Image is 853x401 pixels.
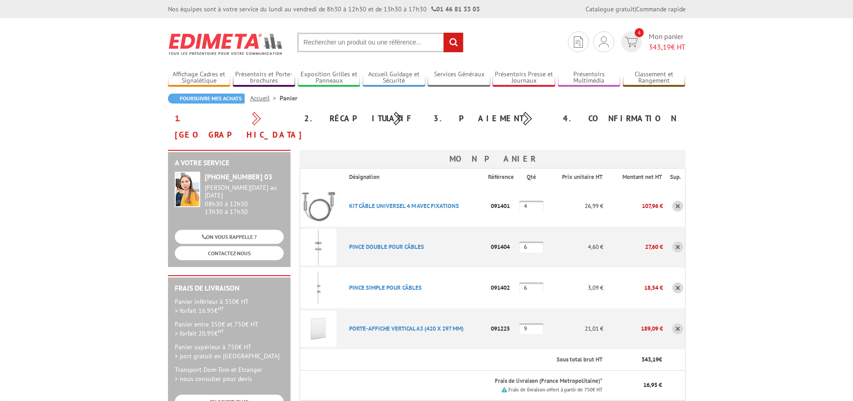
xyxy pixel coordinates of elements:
a: Commande rapide [636,5,685,13]
div: 08h30 à 12h30 13h30 à 17h30 [205,184,284,215]
img: Edimeta [168,27,284,61]
p: 189,09 € [603,321,663,337]
a: Présentoirs Presse et Journaux [493,70,555,85]
div: [PERSON_NAME][DATE] au [DATE] [205,184,284,199]
img: PINCE DOUBLE POUR CâBLES [300,229,336,265]
div: 3. Paiement [427,110,556,127]
p: 18,54 € [603,280,663,296]
span: > forfait 16.95€ [175,307,224,315]
a: Exposition Grilles et Panneaux [298,70,360,85]
span: 4 [635,28,644,37]
span: 343,19 [649,42,671,51]
a: Présentoirs Multimédia [558,70,621,85]
p: 107,96 € [603,198,663,214]
img: picto.png [502,387,507,392]
div: Nos équipes sont à votre service du lundi au vendredi de 8h30 à 12h30 et de 13h30 à 17h30 [168,5,480,14]
th: Qté [519,168,547,186]
a: devis rapide 4 Mon panier 343,19€ HT [619,31,685,52]
img: PORTE-AFFICHE VERTICAL A3 (420 X 297 MM) [300,311,336,347]
div: 4. Confirmation [556,110,685,127]
strong: 01 46 81 33 03 [431,5,480,13]
a: Services Généraux [428,70,490,85]
h2: A votre service [175,159,284,167]
a: Présentoirs et Porte-brochures [233,70,296,85]
a: Accueil [250,94,280,102]
sup: HT [218,305,224,312]
img: devis rapide [625,37,638,47]
img: KIT CâBLE UNIVERSEL 4 M AVEC FIXATIONS [300,188,336,224]
p: 091401 [488,198,519,214]
div: | [586,5,685,14]
strong: [PHONE_NUMBER] 03 [205,172,272,181]
span: Mon panier [649,31,685,52]
p: Transport Dom-Tom et Etranger [175,365,284,383]
p: 21,01 € [547,321,603,337]
th: Sous total brut HT [342,349,603,371]
p: Panier supérieur à 750€ HT [175,342,284,361]
div: 1. [GEOGRAPHIC_DATA] [168,110,297,143]
p: 091402 [488,280,519,296]
span: € HT [649,42,685,52]
input: Rechercher un produit ou une référence... [297,33,463,52]
img: devis rapide [599,36,609,47]
span: > port gratuit en [GEOGRAPHIC_DATA] [175,352,280,360]
a: Catalogue gratuit [586,5,635,13]
small: Frais de livraison offert à partir de 750€ HT [508,386,602,393]
p: Panier entre 350€ et 750€ HT [175,320,284,338]
a: ON VOUS RAPPELLE ? [175,230,284,244]
p: 091404 [488,239,519,255]
span: 16,95 € [643,381,662,389]
img: PINCE SIMPLE POUR CâBLES [300,270,336,306]
input: rechercher [444,33,463,52]
p: 4,60 € [547,239,603,255]
a: KIT CâBLE UNIVERSEL 4 M AVEC FIXATIONS [349,202,459,210]
sup: HT [218,328,224,334]
a: PORTE-AFFICHE VERTICAL A3 (420 X 297 MM) [349,325,463,332]
a: Affichage Cadres et Signalétique [168,70,231,85]
a: Classement et Rangement [623,70,685,85]
a: CONTACTEZ-NOUS [175,246,284,260]
p: Prix unitaire HT [554,173,602,182]
img: devis rapide [574,36,583,48]
p: 27,60 € [603,239,663,255]
img: widget-service.jpg [175,172,200,207]
th: Sup. [663,168,685,186]
a: PINCE DOUBLE POUR CâBLES [349,243,424,251]
th: Désignation [342,168,488,186]
p: 3,09 € [547,280,603,296]
span: 343,19 [641,356,659,363]
div: 2. Récapitulatif [297,110,427,127]
p: 26,99 € [547,198,603,214]
a: Poursuivre mes achats [168,94,245,104]
h3: Mon panier [300,150,685,168]
p: € [611,356,662,364]
span: > forfait 20.95€ [175,329,224,337]
p: Panier inférieur à 350€ HT [175,297,284,315]
span: > nous consulter pour devis [175,375,252,383]
p: Montant net HT [611,173,662,182]
p: Frais de livraison (France Metropolitaine)* [349,377,602,386]
a: Accueil Guidage et Sécurité [363,70,425,85]
p: 091225 [488,321,519,337]
p: Référence [488,173,518,182]
li: Panier [280,94,297,103]
h2: Frais de Livraison [175,284,284,292]
a: PINCE SIMPLE POUR CâBLES [349,284,422,292]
